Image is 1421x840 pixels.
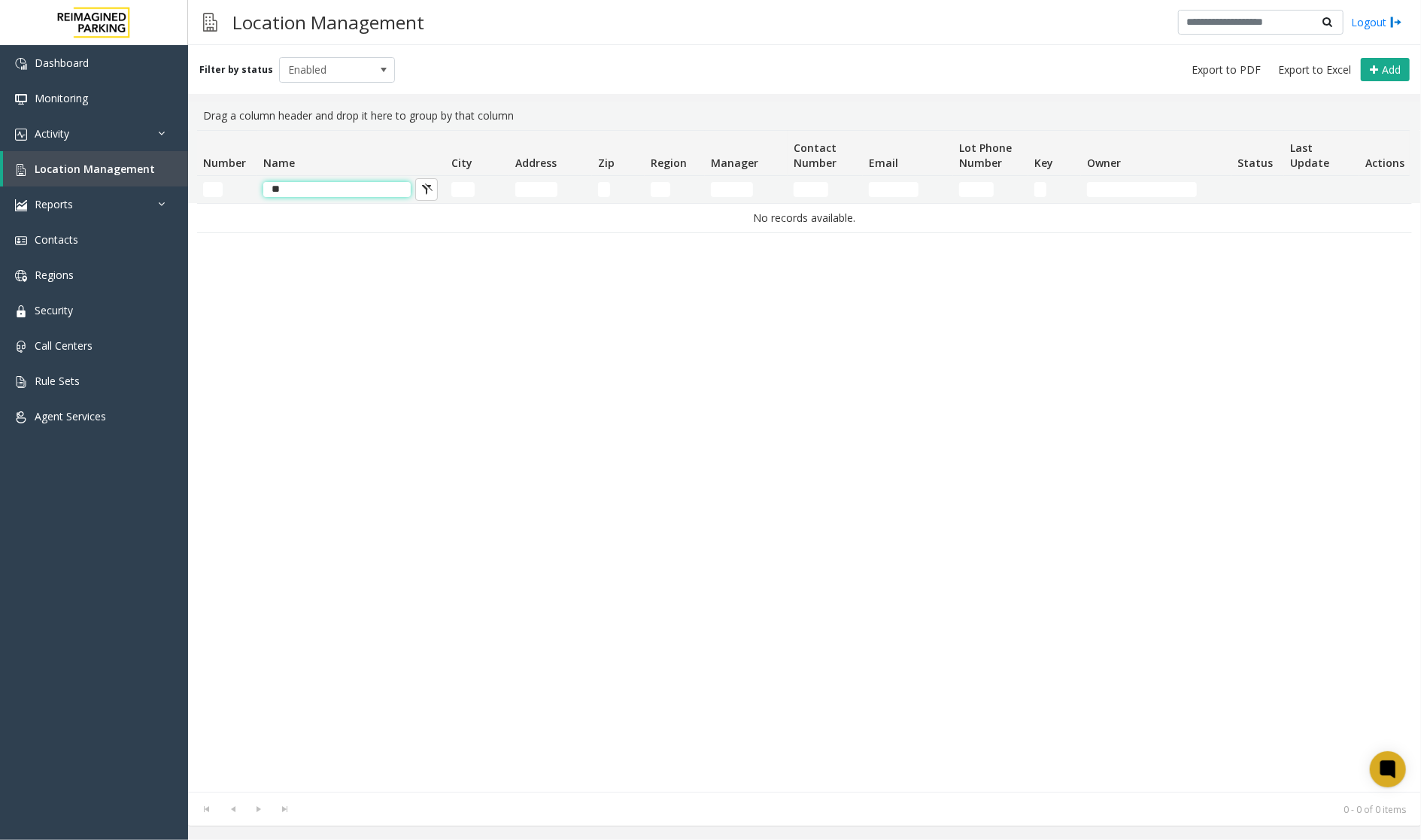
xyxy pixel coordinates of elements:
span: Name [263,156,295,170]
input: Number Filter [203,182,223,197]
a: Logout [1351,14,1402,30]
img: 'icon' [15,305,27,317]
span: Owner [1087,156,1121,170]
th: Status [1231,131,1284,176]
span: Call Centers [35,338,93,353]
button: Export to Excel [1272,59,1357,80]
input: Lot Phone Number Filter [959,182,994,197]
td: Contact Number Filter [788,176,863,203]
img: logout [1390,14,1402,30]
img: 'icon' [15,411,27,423]
span: City [451,156,472,170]
div: Data table [188,130,1421,792]
input: Owner Filter [1087,182,1197,197]
td: Status Filter [1231,176,1284,203]
button: Clear [415,178,438,201]
span: Number [203,156,246,170]
img: 'icon' [15,129,27,141]
td: Owner Filter [1081,176,1231,203]
span: Last Update [1290,141,1329,170]
span: Reports [35,197,73,211]
img: 'icon' [15,58,27,70]
span: Zip [598,156,615,170]
span: Location Management [35,162,155,176]
img: pageIcon [203,4,217,41]
span: Key [1034,156,1053,170]
span: Region [651,156,687,170]
span: Contacts [35,232,78,247]
span: Enabled [280,58,372,82]
img: 'icon' [15,235,27,247]
span: Rule Sets [35,374,80,388]
span: Export to PDF [1192,62,1261,77]
span: Address [515,156,557,170]
td: Last Update Filter [1284,176,1359,203]
img: 'icon' [15,270,27,282]
td: Name Filter [257,176,445,203]
td: City Filter [445,176,509,203]
span: Lot Phone Number [959,141,1012,170]
input: Key Filter [1034,182,1046,197]
input: Name Filter [263,182,411,197]
td: Address Filter [509,176,592,203]
td: Lot Phone Number Filter [953,176,1028,203]
input: Zip Filter [598,182,610,197]
span: Export to Excel [1278,62,1351,77]
td: Key Filter [1028,176,1081,203]
td: Email Filter [863,176,953,203]
img: 'icon' [15,93,27,105]
span: Dashboard [35,56,89,70]
button: Export to PDF [1186,59,1267,80]
img: 'icon' [15,376,27,388]
span: Email [869,156,898,170]
span: Activity [35,126,69,141]
input: Manager Filter [711,182,753,197]
td: Number Filter [197,176,257,203]
td: No records available. [197,204,1412,232]
input: Address Filter [515,182,557,197]
td: Zip Filter [592,176,645,203]
button: Add [1361,58,1410,82]
span: Manager [711,156,758,170]
span: Add [1382,62,1401,77]
img: 'icon' [15,164,27,176]
span: Monitoring [35,91,88,105]
img: 'icon' [15,199,27,211]
img: 'icon' [15,341,27,353]
span: Agent Services [35,409,106,423]
input: Contact Number Filter [794,182,828,197]
kendo-pager-info: 0 - 0 of 0 items [308,803,1406,816]
td: Manager Filter [705,176,788,203]
span: Regions [35,268,74,282]
h3: Location Management [225,4,432,41]
label: Filter by status [199,63,273,77]
a: Location Management [3,151,188,186]
span: Contact Number [794,141,837,170]
span: Security [35,303,73,317]
input: Email Filter [869,182,918,197]
td: Actions Filter [1359,176,1412,203]
input: Region Filter [651,182,670,197]
th: Actions [1359,131,1412,176]
td: Region Filter [645,176,705,203]
div: Drag a column header and drop it here to group by that column [197,102,1412,130]
input: City Filter [451,182,475,197]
